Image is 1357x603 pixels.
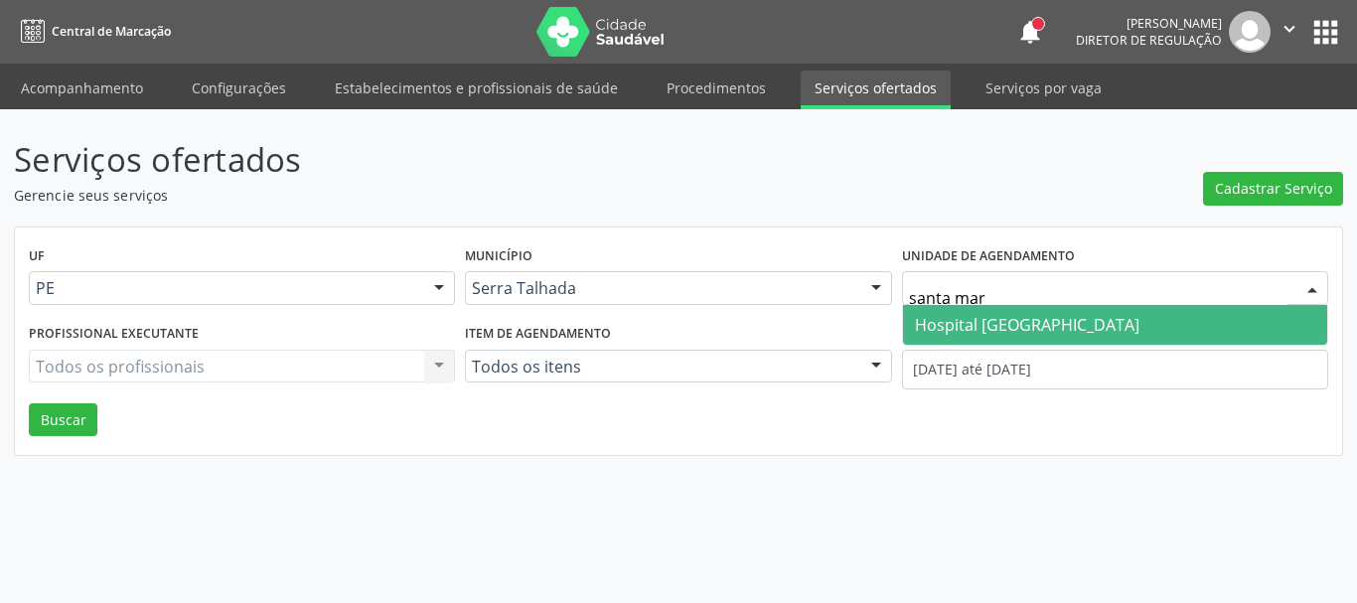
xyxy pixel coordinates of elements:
span: Hospital [GEOGRAPHIC_DATA] [915,314,1139,336]
a: Procedimentos [653,71,780,105]
span: PE [36,278,414,298]
a: Serviços ofertados [801,71,951,109]
img: img [1229,11,1271,53]
button: apps [1308,15,1343,50]
input: Selecione um estabelecimento [909,278,1287,318]
a: Configurações [178,71,300,105]
button: Buscar [29,403,97,437]
a: Estabelecimentos e profissionais de saúde [321,71,632,105]
a: Central de Marcação [14,15,171,48]
span: Diretor de regulação [1076,32,1222,49]
i:  [1279,18,1300,40]
div: [PERSON_NAME] [1076,15,1222,32]
label: UF [29,241,45,272]
p: Gerencie seus serviços [14,185,945,206]
label: Município [465,241,532,272]
button:  [1271,11,1308,53]
span: Cadastrar Serviço [1215,178,1332,199]
input: Selecione um intervalo [902,350,1328,389]
button: notifications [1016,18,1044,46]
span: Central de Marcação [52,23,171,40]
a: Acompanhamento [7,71,157,105]
label: Item de agendamento [465,319,611,350]
a: Serviços por vaga [972,71,1116,105]
span: Serra Talhada [472,278,850,298]
label: Profissional executante [29,319,199,350]
span: Todos os itens [472,357,850,377]
label: Unidade de agendamento [902,241,1075,272]
p: Serviços ofertados [14,135,945,185]
button: Cadastrar Serviço [1203,172,1343,206]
